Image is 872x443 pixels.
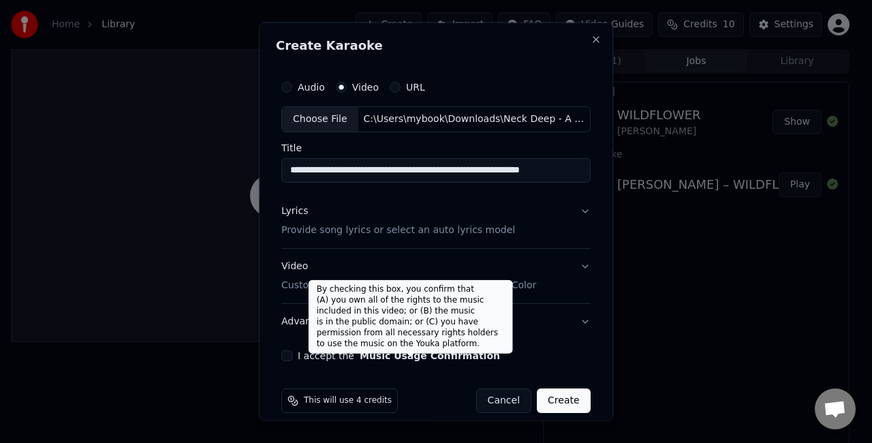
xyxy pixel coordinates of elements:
[276,40,596,52] h2: Create Karaoke
[281,303,591,339] button: Advanced
[298,350,500,360] label: I accept the
[406,82,425,92] label: URL
[298,82,325,92] label: Audio
[352,82,379,92] label: Video
[281,223,515,236] p: Provide song lyrics or select an auto lyrics model
[476,388,531,412] button: Cancel
[358,112,590,126] div: C:\Users\mybook\Downloads\Neck Deep - A Part of Me (Ft. [PERSON_NAME]) Official Music Video.mp4
[281,248,591,303] button: VideoCustomize Karaoke Video: Use Image, Video, or Color
[360,350,500,360] button: I accept the
[304,395,392,406] span: This will use 4 credits
[281,278,536,292] p: Customize Karaoke Video: Use Image, Video, or Color
[281,259,536,292] div: Video
[309,280,513,354] div: By checking this box, you confirm that (A) you own all of the rights to the music included in thi...
[281,142,591,152] label: Title
[281,193,591,247] button: LyricsProvide song lyrics or select an auto lyrics model
[281,204,308,217] div: Lyrics
[537,388,591,412] button: Create
[282,107,358,132] div: Choose File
